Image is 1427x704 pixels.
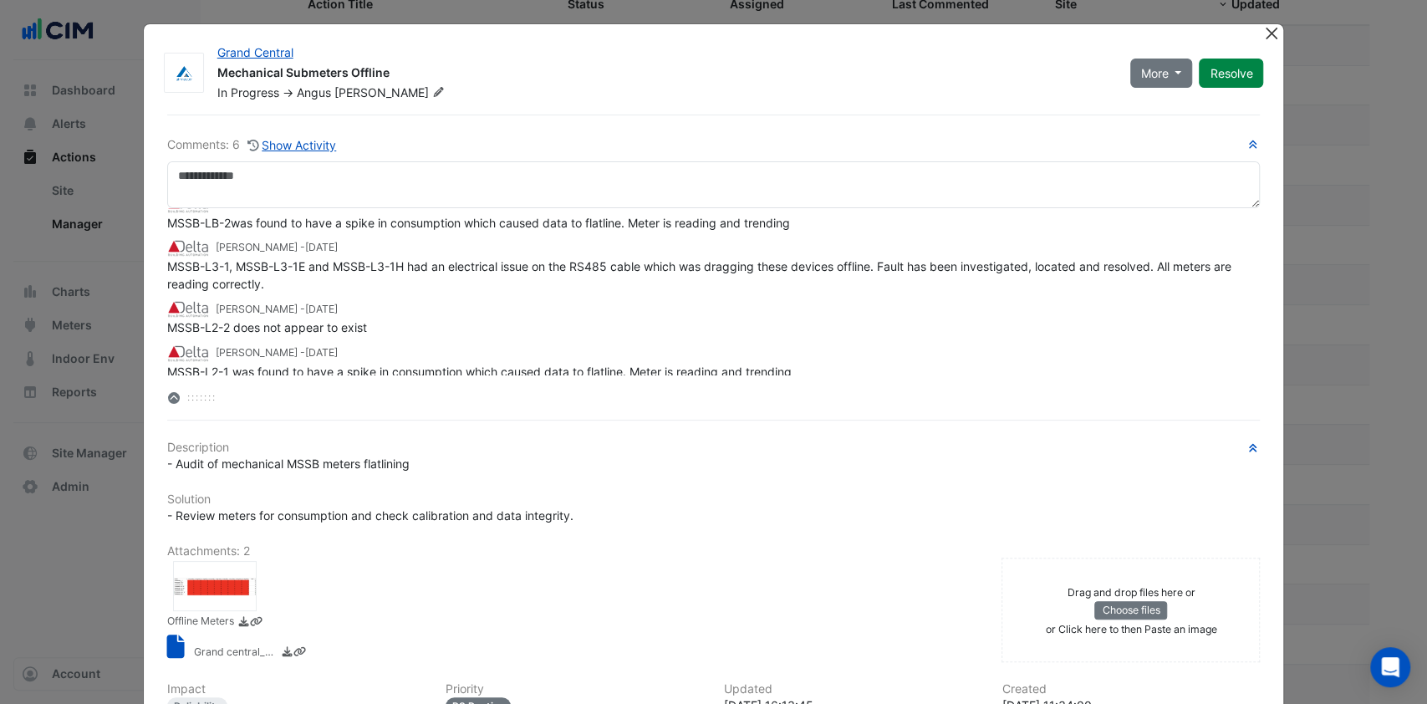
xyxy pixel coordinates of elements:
span: 2025-07-25 14:19:35 [305,346,338,359]
span: More [1141,64,1169,82]
div: Open Intercom Messenger [1370,647,1410,687]
small: Grand central_MSSB Electrical Meter.xlsx [194,645,278,662]
span: MSSB-L2-1 was found to have a spike in consumption which caused data to flatline. Meter is readin... [167,365,792,379]
span: -> [283,85,293,99]
h6: Updated [724,682,982,696]
small: or Click here to then Paste an image [1045,623,1216,635]
div: Comments: 6 [167,135,338,155]
img: Delta Building Automation [167,300,209,319]
div: Offline Meters [173,561,257,611]
fa-layers: Scroll to Top [167,392,182,404]
h6: Solution [167,492,1261,507]
button: Show Activity [247,135,338,155]
h6: Attachments: 2 [167,544,1261,559]
button: More [1130,59,1193,88]
span: MSSB-L3-1, MSSB-L3-1E and MSSB-L3-1H had an electrical issue on the RS485 cable which was draggin... [167,259,1235,291]
a: Download [237,614,250,631]
span: MSSB-LB-2was found to have a spike in consumption which caused data to flatline. Meter is reading... [167,216,790,230]
small: Drag and drop files here or [1067,586,1195,599]
span: [PERSON_NAME] [334,84,448,101]
span: In Progress [217,85,279,99]
h6: Created [1001,682,1260,696]
h6: Impact [167,682,426,696]
img: Delta Building Automation [167,239,209,258]
small: Offline Meters [167,614,234,631]
button: Close [1262,24,1280,42]
h6: Priority [446,682,704,696]
img: Delta Building Automation [167,344,209,363]
span: 2025-07-25 14:48:49 [305,241,338,253]
h6: Description [167,441,1261,455]
button: Choose files [1094,601,1167,620]
img: Airmaster Australia [165,65,203,82]
small: [PERSON_NAME] - [216,302,338,317]
span: Angus [297,85,331,99]
span: MSSB-L2-2 does not appear to exist [167,320,367,334]
span: - Audit of mechanical MSSB meters flatlining [167,457,410,471]
div: Mechanical Submeters Offline [217,64,1110,84]
small: [PERSON_NAME] - [216,345,338,360]
small: [PERSON_NAME] - [216,240,338,255]
span: 2025-07-25 14:43:47 [305,303,338,315]
a: Grand Central [217,45,293,59]
a: Copy link to clipboard [250,614,262,631]
span: - Review meters for consumption and check calibration and data integrity. [167,508,573,523]
button: Resolve [1199,59,1263,88]
a: Copy link to clipboard [293,645,306,662]
a: Download [281,645,293,662]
